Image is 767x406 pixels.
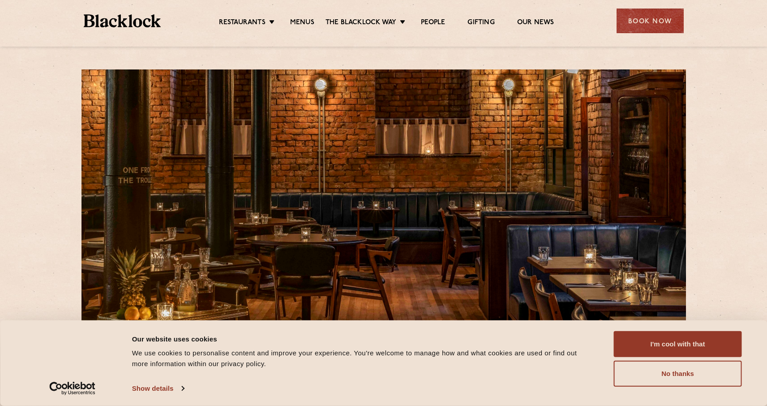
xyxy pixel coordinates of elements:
[290,18,314,28] a: Menus
[132,333,594,344] div: Our website uses cookies
[132,348,594,369] div: We use cookies to personalise content and improve your experience. You're welcome to manage how a...
[617,9,684,33] div: Book Now
[517,18,554,28] a: Our News
[467,18,494,28] a: Gifting
[421,18,445,28] a: People
[132,382,184,395] a: Show details
[326,18,396,28] a: The Blacklock Way
[84,14,161,27] img: BL_Textured_Logo-footer-cropped.svg
[614,331,742,357] button: I'm cool with that
[33,382,111,395] a: Usercentrics Cookiebot - opens in a new window
[219,18,266,28] a: Restaurants
[614,361,742,387] button: No thanks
